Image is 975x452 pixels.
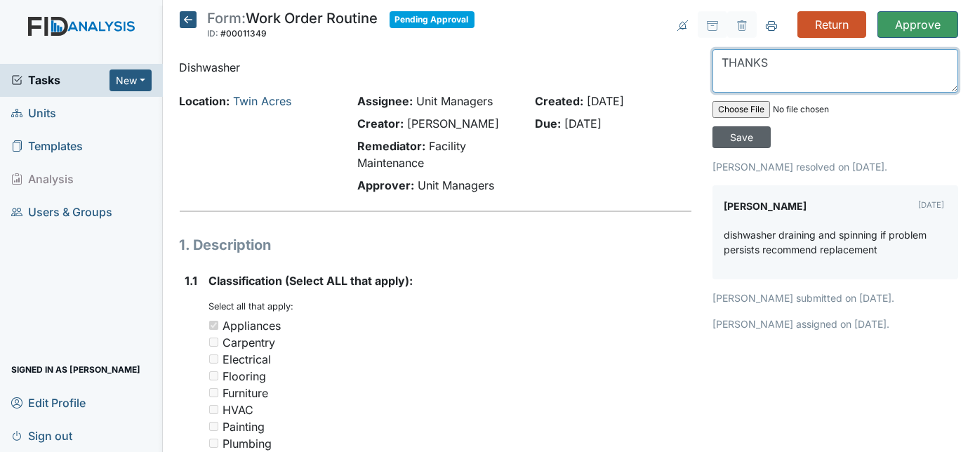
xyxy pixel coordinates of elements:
span: Form: [208,10,246,27]
input: Carpentry [209,338,218,347]
input: Painting [209,422,218,431]
div: Carpentry [223,334,276,351]
small: Select all that apply: [209,301,294,312]
div: Painting [223,418,265,435]
div: Plumbing [223,435,272,452]
span: Users & Groups [11,201,112,223]
span: [PERSON_NAME] [407,117,499,131]
span: Unit Managers [418,178,494,192]
strong: Approver: [357,178,414,192]
strong: Assignee: [357,94,413,108]
input: Furniture [209,388,218,397]
span: Sign out [11,425,72,446]
div: Flooring [223,368,267,385]
strong: Creator: [357,117,404,131]
strong: Location: [180,94,230,108]
div: HVAC [223,401,254,418]
h1: 1. Description [180,234,692,255]
span: ID: [208,28,219,39]
span: Classification (Select ALL that apply): [209,274,413,288]
span: Unit Managers [416,94,493,108]
p: [PERSON_NAME] resolved on [DATE]. [712,159,958,174]
small: [DATE] [918,200,944,210]
a: Twin Acres [234,94,292,108]
input: Plumbing [209,439,218,448]
span: Units [11,102,56,124]
span: Edit Profile [11,392,86,413]
p: [PERSON_NAME] submitted on [DATE]. [712,291,958,305]
p: [PERSON_NAME] assigned on [DATE]. [712,317,958,331]
span: #00011349 [221,28,267,39]
input: Approve [877,11,958,38]
strong: Due: [535,117,561,131]
input: Appliances [209,321,218,330]
strong: Created: [535,94,583,108]
input: Return [797,11,866,38]
input: Save [712,126,771,148]
span: Pending Approval [390,11,475,28]
label: 1.1 [185,272,198,289]
input: HVAC [209,405,218,414]
button: New [110,69,152,91]
span: Templates [11,135,83,157]
label: [PERSON_NAME] [724,197,807,216]
div: Electrical [223,351,272,368]
span: [DATE] [587,94,624,108]
p: Dishwasher [180,59,692,76]
input: Electrical [209,354,218,364]
a: Tasks [11,72,110,88]
input: Flooring [209,371,218,380]
div: Appliances [223,317,281,334]
span: Signed in as [PERSON_NAME] [11,359,140,380]
div: Furniture [223,385,269,401]
p: dishwasher draining and spinning if problem persists recommend replacement [724,227,947,257]
span: [DATE] [564,117,602,131]
strong: Remediator: [357,139,425,153]
div: Work Order Routine [208,11,378,42]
